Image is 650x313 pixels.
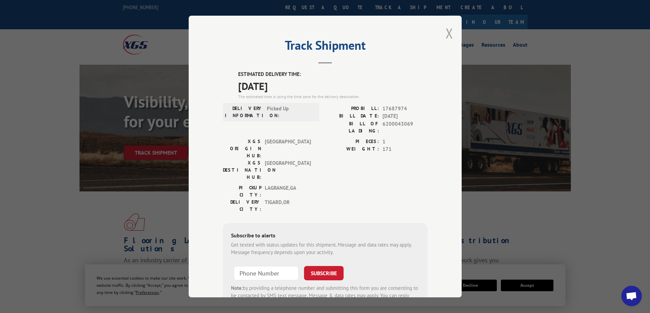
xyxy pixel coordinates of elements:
[223,184,261,199] label: PICKUP CITY:
[621,286,642,306] div: Open chat
[238,71,428,78] label: ESTIMATED DELIVERY TIME:
[446,24,453,42] button: Close modal
[231,231,419,241] div: Subscribe to alerts
[267,105,313,119] span: Picked Up
[238,78,428,94] span: [DATE]
[223,41,428,53] h2: Track Shipment
[223,138,261,159] label: XGS ORIGIN HUB:
[382,120,428,135] span: 6200043069
[231,284,419,308] div: by providing a telephone number and submitting this form you are consenting to be contacted by SM...
[265,159,311,181] span: [GEOGRAPHIC_DATA]
[382,138,428,146] span: 1
[325,138,379,146] label: PIECES:
[325,112,379,120] label: BILL DATE:
[223,199,261,213] label: DELIVERY CITY:
[265,199,311,213] span: TIGARD , OR
[382,112,428,120] span: [DATE]
[231,241,419,256] div: Get texted with status updates for this shipment. Message and data rates may apply. Message frequ...
[325,145,379,153] label: WEIGHT:
[304,266,344,280] button: SUBSCRIBE
[223,159,261,181] label: XGS DESTINATION HUB:
[382,105,428,113] span: 17687974
[325,105,379,113] label: PROBILL:
[382,145,428,153] span: 171
[225,105,263,119] label: DELIVERY INFORMATION:
[238,94,428,100] div: The estimated time is using the time zone for the delivery destination.
[234,266,299,280] input: Phone Number
[265,138,311,159] span: [GEOGRAPHIC_DATA]
[325,120,379,135] label: BILL OF LADING:
[231,285,243,291] strong: Note:
[265,184,311,199] span: LAGRANGE , GA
